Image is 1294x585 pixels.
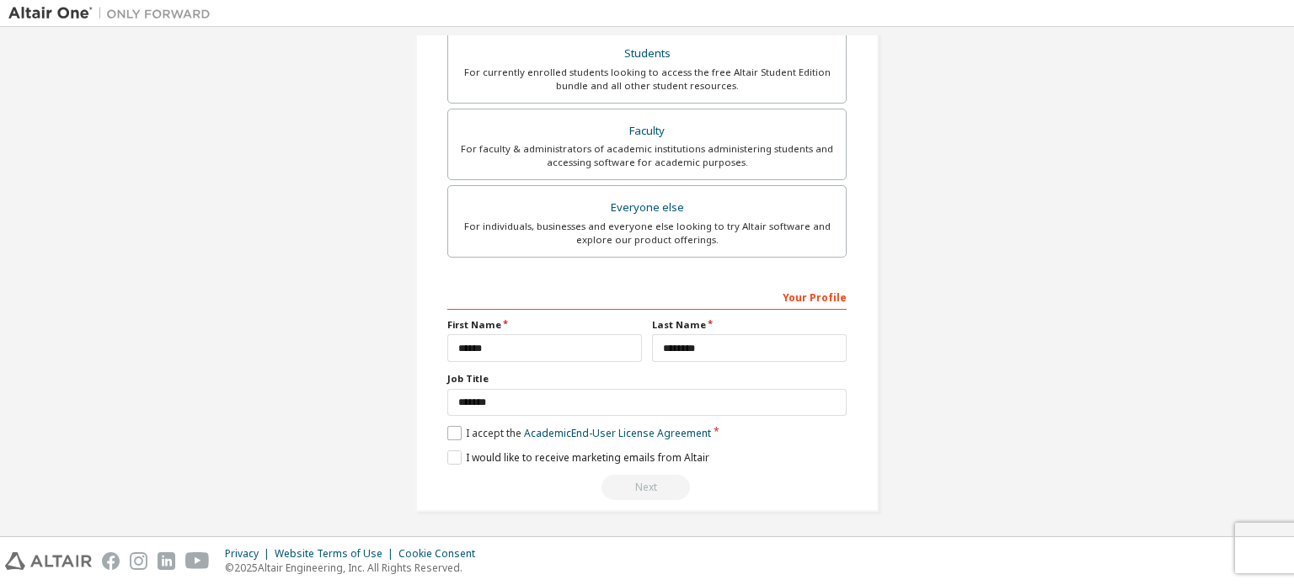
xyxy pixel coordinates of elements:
[458,42,836,66] div: Students
[652,318,847,332] label: Last Name
[458,66,836,93] div: For currently enrolled students looking to access the free Altair Student Edition bundle and all ...
[225,561,485,575] p: © 2025 Altair Engineering, Inc. All Rights Reserved.
[102,552,120,570] img: facebook.svg
[447,426,711,440] label: I accept the
[8,5,219,22] img: Altair One
[447,283,847,310] div: Your Profile
[5,552,92,570] img: altair_logo.svg
[458,220,836,247] div: For individuals, businesses and everyone else looking to try Altair software and explore our prod...
[458,142,836,169] div: For faculty & administrators of academic institutions administering students and accessing softwa...
[130,552,147,570] img: instagram.svg
[185,552,210,570] img: youtube.svg
[524,426,711,440] a: Academic End-User License Agreement
[447,318,642,332] label: First Name
[447,475,847,500] div: Read and acccept EULA to continue
[458,120,836,143] div: Faculty
[398,547,485,561] div: Cookie Consent
[447,372,847,386] label: Job Title
[275,547,398,561] div: Website Terms of Use
[158,552,175,570] img: linkedin.svg
[225,547,275,561] div: Privacy
[458,196,836,220] div: Everyone else
[447,450,709,465] label: I would like to receive marketing emails from Altair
